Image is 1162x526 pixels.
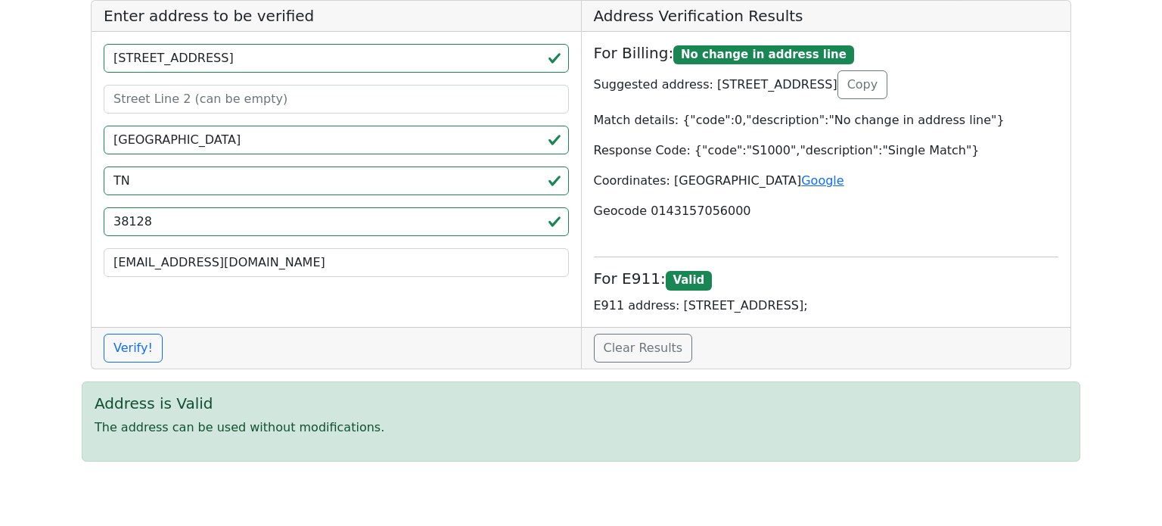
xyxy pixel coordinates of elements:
input: Street Line 2 (can be empty) [104,85,569,114]
input: Your Email [104,248,569,277]
p: Response Code: {"code":"S1000","description":"Single Match"} [594,142,1059,160]
span: No change in address line [673,45,854,65]
h5: Enter address to be verified [92,1,581,32]
p: The address can be used without modifications. [95,419,1067,437]
h5: Address Verification Results [582,1,1071,32]
p: E911 address: [STREET_ADDRESS]; [594,297,1059,315]
input: Street Line 1 [104,44,569,73]
button: Copy [837,70,888,99]
a: Google [801,173,844,188]
p: Suggested address: [STREET_ADDRESS] [594,70,1059,99]
button: Verify! [104,334,163,363]
p: Geocode 0143157056000 [594,202,1059,220]
a: Clear Results [594,334,693,363]
h5: For Billing: [594,44,1059,64]
h5: Address is Valid [95,394,1067,412]
p: Match details: {"code":0,"description":"No change in address line"} [594,111,1059,129]
input: City [104,126,569,154]
span: Valid [666,271,712,291]
h5: For E911: [594,269,1059,290]
input: 2-Letter State [104,167,569,195]
input: ZIP code 5 or 5+4 [104,207,569,236]
p: Coordinates: [GEOGRAPHIC_DATA] [594,172,1059,190]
